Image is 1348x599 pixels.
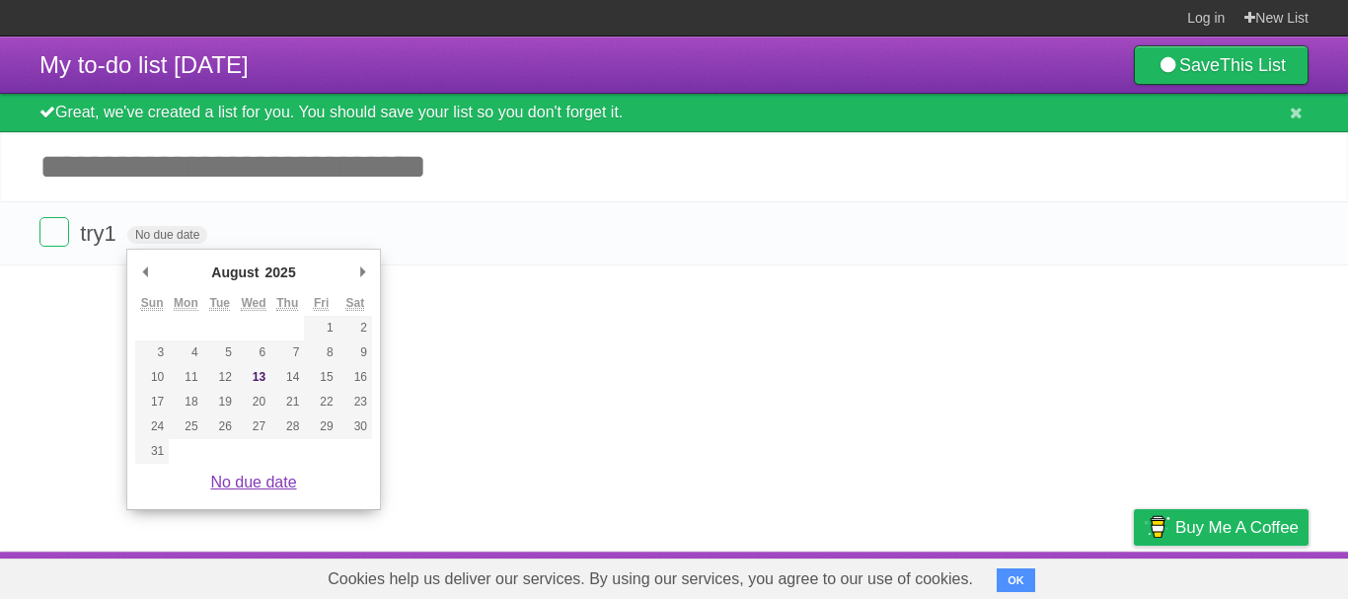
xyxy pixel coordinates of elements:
button: 11 [169,365,202,390]
abbr: Monday [174,296,198,311]
button: Next Month [352,258,372,287]
span: Cookies help us deliver our services. By using our services, you agree to our use of cookies. [308,560,993,599]
span: Buy me a coffee [1175,510,1299,545]
a: Privacy [1108,557,1160,594]
a: Suggest a feature [1184,557,1309,594]
button: 20 [237,390,270,414]
a: Terms [1041,557,1085,594]
button: 19 [203,390,237,414]
button: 22 [304,390,337,414]
button: 31 [135,439,169,464]
abbr: Wednesday [241,296,265,311]
button: 13 [237,365,270,390]
a: About [871,557,913,594]
button: 15 [304,365,337,390]
button: 8 [304,340,337,365]
span: try1 [80,221,121,246]
span: My to-do list [DATE] [39,51,249,78]
button: 24 [135,414,169,439]
button: 1 [304,316,337,340]
button: 23 [338,390,372,414]
abbr: Sunday [141,296,164,311]
button: 6 [237,340,270,365]
button: 14 [270,365,304,390]
a: SaveThis List [1134,45,1309,85]
div: August [208,258,262,287]
button: Previous Month [135,258,155,287]
abbr: Tuesday [209,296,229,311]
button: 3 [135,340,169,365]
button: 17 [135,390,169,414]
button: 4 [169,340,202,365]
button: 9 [338,340,372,365]
abbr: Thursday [276,296,298,311]
span: No due date [127,226,207,244]
img: Buy me a coffee [1144,510,1170,544]
b: This List [1220,55,1286,75]
div: 2025 [262,258,299,287]
button: 26 [203,414,237,439]
button: 7 [270,340,304,365]
button: 12 [203,365,237,390]
button: 2 [338,316,372,340]
button: 25 [169,414,202,439]
button: 21 [270,390,304,414]
button: OK [997,568,1035,592]
button: 16 [338,365,372,390]
button: 5 [203,340,237,365]
button: 28 [270,414,304,439]
button: 29 [304,414,337,439]
a: Developers [936,557,1016,594]
abbr: Friday [314,296,329,311]
a: No due date [210,474,296,490]
label: Done [39,217,69,247]
button: 18 [169,390,202,414]
a: Buy me a coffee [1134,509,1309,546]
abbr: Saturday [346,296,365,311]
button: 30 [338,414,372,439]
button: 27 [237,414,270,439]
button: 10 [135,365,169,390]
